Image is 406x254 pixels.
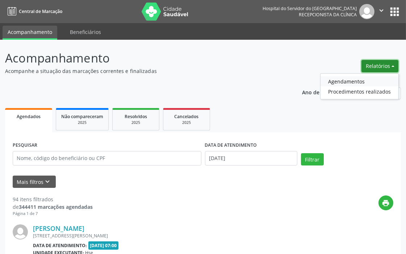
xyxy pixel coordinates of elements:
label: PESQUISAR [13,140,37,151]
span: Não compareceram [61,113,103,120]
a: Agendamentos [321,76,398,86]
div: 2025 [168,120,205,125]
i:  [377,7,385,14]
div: [STREET_ADDRESS][PERSON_NAME] [33,233,285,239]
div: 2025 [118,120,154,125]
button: Mais filtroskeyboard_arrow_down [13,176,56,188]
input: Selecione um intervalo [205,151,297,165]
button: print [378,195,393,210]
img: img [359,4,374,19]
img: img [13,224,28,240]
p: Acompanhe a situação das marcações correntes e finalizadas [5,67,282,75]
button: Filtrar [301,153,324,165]
span: [DATE] 07:00 [88,241,119,250]
div: 94 itens filtrados [13,195,93,203]
b: Data de atendimento: [33,242,87,249]
strong: 344411 marcações agendadas [19,203,93,210]
input: Nome, código do beneficiário ou CPF [13,151,201,165]
div: Hospital do Servidor do [GEOGRAPHIC_DATA] [263,5,357,12]
label: DATA DE ATENDIMENTO [205,140,257,151]
button: apps [388,5,401,18]
a: Central de Marcação [5,5,62,17]
span: Central de Marcação [19,8,62,14]
i: print [382,199,390,207]
p: Acompanhamento [5,49,282,67]
i: keyboard_arrow_down [44,178,52,186]
a: [PERSON_NAME] [33,224,84,232]
div: 2025 [61,120,103,125]
a: Procedimentos realizados [321,86,398,96]
span: Agendados [17,113,41,120]
p: Ano de acompanhamento [302,87,366,96]
span: Recepcionista da clínica [299,12,357,18]
span: Resolvidos [125,113,147,120]
ul: Relatórios [320,73,399,99]
span: Cancelados [175,113,199,120]
button: Relatórios [361,60,398,72]
a: Acompanhamento [3,26,57,40]
div: de [13,203,93,211]
div: Página 1 de 7 [13,211,93,217]
button:  [374,4,388,19]
a: Beneficiários [65,26,106,38]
